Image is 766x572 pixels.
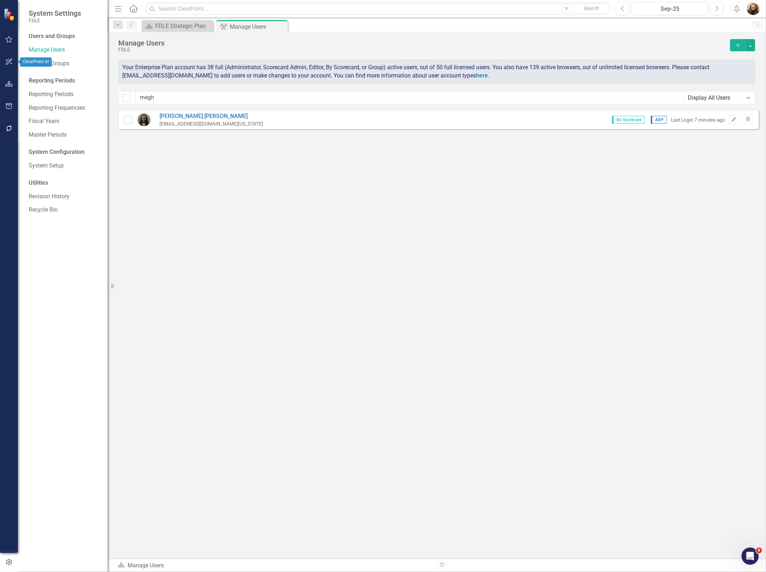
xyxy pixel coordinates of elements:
[742,548,759,565] iframe: Intercom live chat
[634,5,706,13] div: Sep-25
[632,2,708,15] button: Sep-25
[29,148,100,156] div: System Configuration
[29,18,81,23] small: FDLE
[476,72,488,79] a: here
[612,116,645,124] span: By Scorecard
[29,32,100,41] div: Users and Groups
[155,22,211,30] div: FDLE Strategic Plan
[671,117,725,123] div: Last Login 7 minutes ago
[118,39,727,47] div: Manage Users
[29,131,100,139] a: Master Periods
[747,2,760,15] img: Jennifer Siddoway
[3,8,16,21] img: ClearPoint Strategy
[29,104,100,112] a: Reporting Frequencies
[20,57,52,67] div: ClearPoint AI
[573,4,609,14] button: Search
[29,77,100,85] div: Reporting Periods
[651,116,667,124] span: AEP
[29,9,81,18] span: System Settings
[584,5,599,11] span: Search
[138,113,151,126] img: Meghann Miller
[29,117,100,126] a: Fiscal Years
[688,94,743,102] div: Display All Users
[122,64,709,79] span: Your Enterprise Plan account has 38 full (Administrator, Scorecard Admin, Editor, By Scorecard, o...
[29,90,100,99] a: Reporting Periods
[29,60,100,68] a: Manage Groups
[29,162,100,170] a: System Setup
[29,179,100,187] div: Utilities
[118,47,727,52] div: FDLE
[143,22,211,30] a: FDLE Strategic Plan
[29,46,100,54] a: Manage Users
[160,112,263,120] a: [PERSON_NAME] [PERSON_NAME]
[118,562,432,570] div: Manage Users
[160,120,263,127] div: [EMAIL_ADDRESS][DOMAIN_NAME][US_STATE]
[145,3,611,15] input: Search ClearPoint...
[29,206,100,214] a: Recycle Bin
[756,548,762,553] span: 8
[230,22,286,31] div: Manage Users
[135,91,683,104] input: Filter Users...
[29,193,100,201] a: Revision History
